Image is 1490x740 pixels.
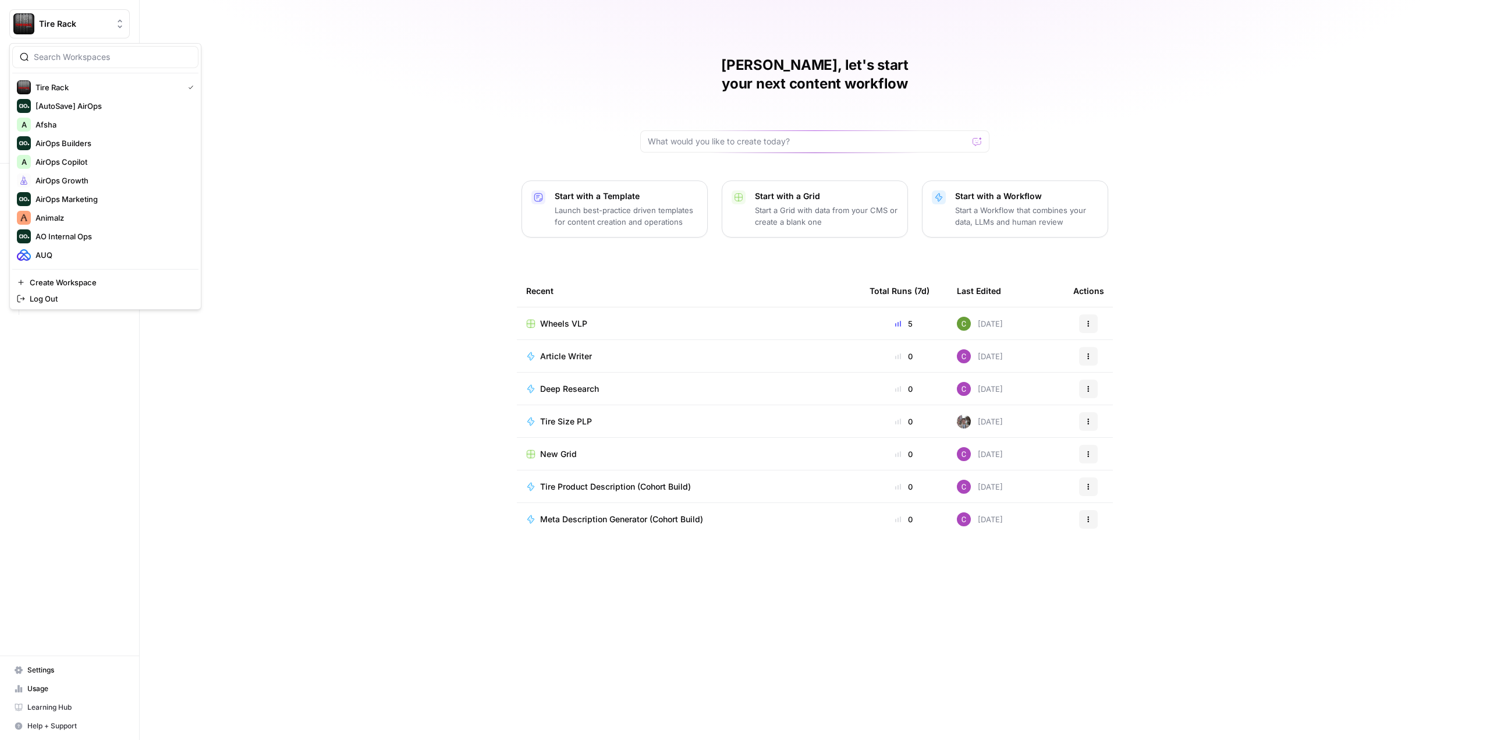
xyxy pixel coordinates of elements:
span: Usage [27,684,125,694]
div: [DATE] [957,415,1003,429]
img: [AutoSave] AirOps Logo [17,99,31,113]
span: Learning Hub [27,702,125,713]
img: luj36oym5k2n1kjpnpxn8ikwxuhv [957,480,971,494]
span: Meta Description Generator (Cohort Build) [540,514,703,525]
span: AO Internal Ops [36,231,189,242]
img: luj36oym5k2n1kjpnpxn8ikwxuhv [957,382,971,396]
a: Tire Product Description (Cohort Build) [526,481,851,493]
span: Deep Research [540,383,599,395]
span: New Grid [540,448,577,460]
div: Actions [1073,275,1104,307]
a: Deep Research [526,383,851,395]
img: AirOps Growth Logo [17,174,31,187]
img: Animalz Logo [17,211,31,225]
a: Usage [9,679,130,698]
a: Settings [9,661,130,679]
input: What would you like to create today? [648,136,968,147]
div: 0 [870,383,938,395]
img: Tire Rack Logo [17,80,31,94]
div: Last Edited [957,275,1001,307]
div: [DATE] [957,349,1003,363]
img: luj36oym5k2n1kjpnpxn8ikwxuhv [957,349,971,363]
p: Start with a Grid [755,190,898,202]
h1: [PERSON_NAME], let's start your next content workflow [640,56,989,93]
span: Wheels VLP [540,318,587,330]
div: 0 [870,350,938,362]
p: Start a Grid with data from your CMS or create a blank one [755,204,898,228]
span: A [22,156,27,168]
img: AO Internal Ops Logo [17,229,31,243]
a: Create Workspace [12,274,198,291]
a: Article Writer [526,350,851,362]
div: 0 [870,514,938,525]
span: Settings [27,665,125,675]
span: Help + Support [27,721,125,731]
p: Launch best-practice driven templates for content creation and operations [555,204,698,228]
span: AirOps Marketing [36,193,189,205]
a: New Grid [526,448,851,460]
img: AirOps Builders Logo [17,136,31,150]
div: Total Runs (7d) [870,275,930,307]
div: [DATE] [957,317,1003,331]
span: AUQ [36,249,189,261]
span: AirOps Growth [36,175,189,186]
span: Tire Size PLP [540,416,592,427]
div: [DATE] [957,480,1003,494]
p: Start a Workflow that combines your data, LLMs and human review [955,204,1098,228]
input: Search Workspaces [34,51,191,63]
button: Workspace: Tire Rack [9,9,130,38]
a: Meta Description Generator (Cohort Build) [526,514,851,525]
img: a2mlt6f1nb2jhzcjxsuraj5rj4vi [957,415,971,429]
div: Workspace: Tire Rack [9,43,201,310]
div: Recent [526,275,851,307]
img: luj36oym5k2n1kjpnpxn8ikwxuhv [957,512,971,526]
span: [AutoSave] AirOps [36,100,189,112]
a: Tire Size PLP [526,416,851,427]
img: vbmes7nfqrxs4crfh1qto9v437jr [957,317,971,331]
span: Create Workspace [30,277,189,288]
img: AirOps Marketing Logo [17,192,31,206]
img: Tire Rack Logo [13,13,34,34]
div: [DATE] [957,382,1003,396]
span: Article Writer [540,350,592,362]
span: Tire Rack [39,18,109,30]
div: 5 [870,318,938,330]
p: Start with a Workflow [955,190,1098,202]
div: 0 [870,416,938,427]
img: AUQ Logo [17,248,31,262]
span: AirOps Copilot [36,156,189,168]
span: Tire Rack [36,82,179,93]
div: 0 [870,481,938,493]
button: Start with a TemplateLaunch best-practice driven templates for content creation and operations [521,180,708,238]
span: Tire Product Description (Cohort Build) [540,481,691,493]
button: Start with a WorkflowStart a Workflow that combines your data, LLMs and human review [922,180,1108,238]
span: AirOps Builders [36,137,189,149]
span: Animalz [36,212,189,224]
a: Wheels VLP [526,318,851,330]
a: Log Out [12,291,198,307]
span: Log Out [30,293,189,305]
div: [DATE] [957,512,1003,526]
p: Start with a Template [555,190,698,202]
button: Help + Support [9,717,130,735]
button: Start with a GridStart a Grid with data from your CMS or create a blank one [722,180,908,238]
a: Learning Hub [9,698,130,717]
img: luj36oym5k2n1kjpnpxn8ikwxuhv [957,447,971,461]
div: [DATE] [957,447,1003,461]
span: A [22,119,27,130]
span: Afsha [36,119,189,130]
div: 0 [870,448,938,460]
